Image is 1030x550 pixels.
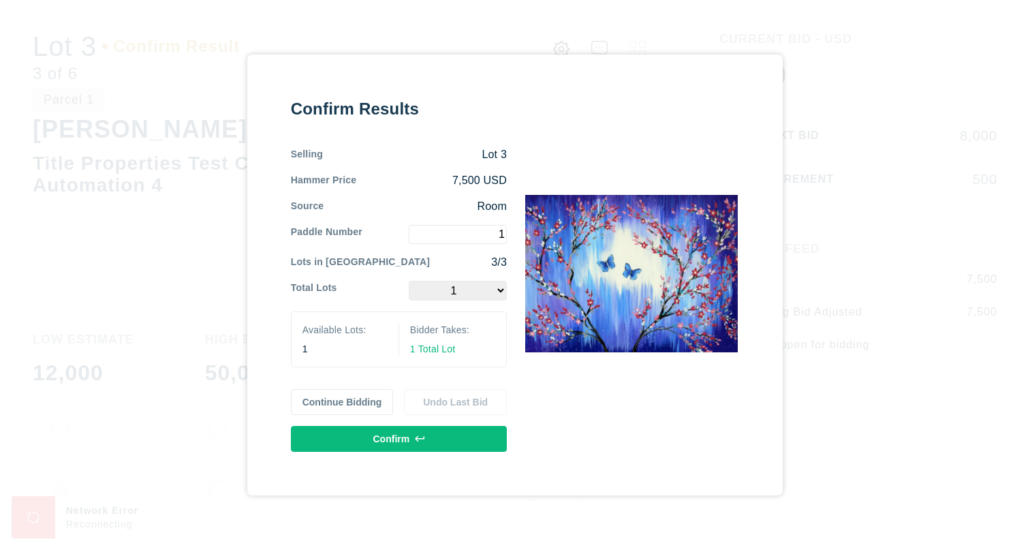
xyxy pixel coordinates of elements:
div: Paddle Number [291,225,362,244]
div: Source [291,199,324,214]
div: Lot 3 [323,147,507,162]
div: Hammer Price [291,173,357,188]
div: Selling [291,147,323,162]
div: Confirm Results [291,98,507,120]
div: Lots in [GEOGRAPHIC_DATA] [291,255,430,270]
button: Undo Last Bid [404,389,507,415]
div: Bidder Takes: [410,323,495,337]
span: 1 Total Lot [410,343,456,354]
div: 1 [302,342,388,356]
div: Room [324,199,507,214]
div: Available Lots: [302,323,388,337]
div: 3/3 [430,255,507,270]
button: Continue Bidding [291,389,394,415]
div: Total Lots [291,281,337,301]
div: 7,500 USD [356,173,507,188]
button: Confirm [291,426,507,452]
